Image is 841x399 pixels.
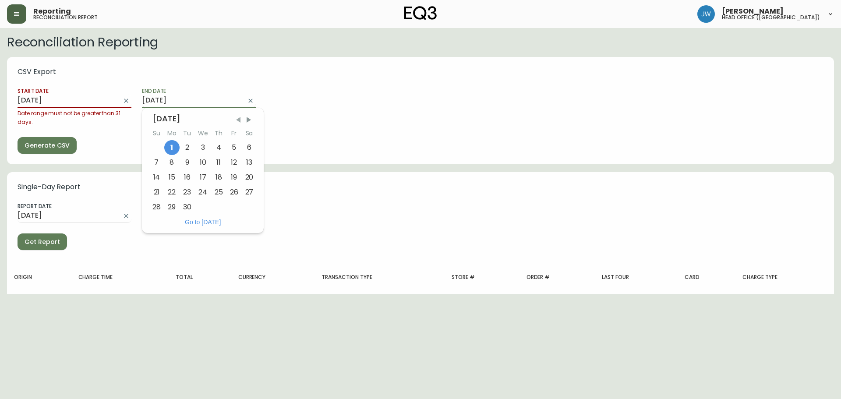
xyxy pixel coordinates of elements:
[33,8,71,15] span: Reporting
[226,170,242,185] div: Fri Sep 19 2025
[169,261,231,294] th: Total
[195,155,211,170] div: Wed Sep 10 2025
[234,116,243,124] span: Previous Month
[153,129,160,138] abbr: Sunday
[164,170,180,185] div: Mon Sep 15 2025
[7,35,834,49] h2: Reconciliation Reporting
[18,209,117,223] input: mm/dd/yyyy
[18,183,823,191] h5: Single-Day Report
[404,6,437,20] img: logo
[722,15,820,20] h5: head office ([GEOGRAPHIC_DATA])
[242,170,257,185] div: Sat Sep 20 2025
[180,200,195,215] div: Tue Sep 30 2025
[18,233,67,250] button: Get Report
[164,200,180,215] div: Mon Sep 29 2025
[242,155,257,170] div: Sat Sep 13 2025
[242,140,257,155] div: Sat Sep 06 2025
[722,8,784,15] span: [PERSON_NAME]
[735,261,834,294] th: Charge Type
[231,129,237,138] abbr: Friday
[195,185,211,200] div: Wed Sep 24 2025
[195,170,211,185] div: Wed Sep 17 2025
[211,170,226,185] div: Thu Sep 18 2025
[149,155,164,170] div: Sun Sep 07 2025
[519,261,595,294] th: Order #
[180,185,195,200] div: Tue Sep 23 2025
[152,115,253,123] div: [DATE]
[25,237,60,247] span: Get Report
[445,261,519,294] th: Store #
[211,185,226,200] div: Thu Sep 25 2025
[18,67,823,76] h5: CSV Export
[7,261,71,294] th: Origin
[18,94,117,108] input: mm/dd/yyyy
[215,129,223,138] abbr: Thursday
[678,261,736,294] th: Card
[195,140,211,155] div: Wed Sep 03 2025
[231,261,315,294] th: Currency
[33,15,98,20] h5: reconciliation report
[164,140,180,155] div: Mon Sep 01 2025
[164,185,180,200] div: Mon Sep 22 2025
[595,261,678,294] th: Last Four
[25,140,70,151] span: Generate CSV
[149,185,164,200] div: Sun Sep 21 2025
[211,155,226,170] div: Thu Sep 11 2025
[71,261,169,294] th: Charge Time
[18,109,131,127] p: Date range must not be greater than 31 days.
[167,129,177,138] abbr: Monday
[244,116,253,124] span: Next Month
[226,185,242,200] div: Fri Sep 26 2025
[18,137,77,154] button: Generate CSV
[180,140,195,155] div: Tue Sep 02 2025
[226,140,242,155] div: Fri Sep 05 2025
[180,170,195,185] div: Tue Sep 16 2025
[142,94,242,108] input: mm/dd/yyyy
[211,140,226,155] div: Thu Sep 04 2025
[314,261,445,294] th: Transaction Type
[242,185,257,200] div: Sat Sep 27 2025
[198,129,208,138] abbr: Wednesday
[246,129,253,138] abbr: Saturday
[183,129,191,138] abbr: Tuesday
[226,155,242,170] div: Fri Sep 12 2025
[164,155,180,170] div: Mon Sep 08 2025
[149,170,164,185] div: Sun Sep 14 2025
[182,218,223,226] button: Go to Today
[149,200,164,215] div: Sun Sep 28 2025
[180,155,195,170] div: Tue Sep 09 2025
[697,5,715,23] img: f70929010774c8cbb26556ae233f20e2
